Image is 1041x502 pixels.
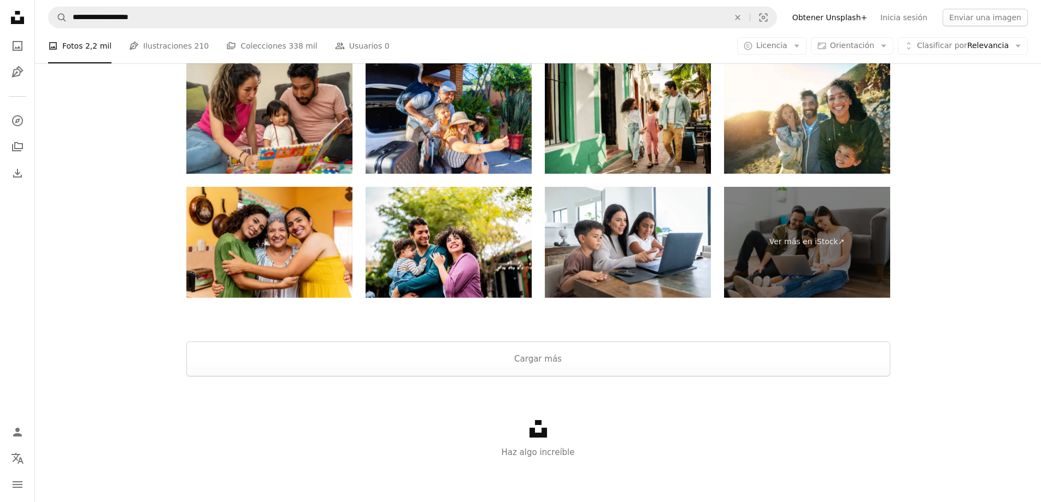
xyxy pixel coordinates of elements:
[7,35,28,57] a: Fotos
[830,41,874,50] span: Orientación
[226,28,317,63] a: Colecciones 338 mil
[186,63,352,174] img: Familia hispana leyendo un libro de aprendizaje a su hija pequeña, joven pareja latina disfrutand...
[7,421,28,443] a: Iniciar sesión / Registrarse
[545,187,711,298] img: Familia Mexicana Entretenida Usando la Laptop, Momento Divertido, Vida Moderna, Tecnología
[366,187,532,298] img: Family embraced outdoors
[750,7,777,28] button: Búsqueda visual
[917,40,1009,51] span: Relevancia
[874,9,934,26] a: Inicia sesión
[545,63,711,174] img: Tourist family talking and walking arriving at hotel
[129,28,209,63] a: Ilustraciones 210
[186,187,352,298] img: Retrato de una familia abrazada en casa
[917,41,967,50] span: Clasificar por
[7,447,28,469] button: Idioma
[7,110,28,132] a: Explorar
[7,136,28,158] a: Colecciones
[289,40,317,52] span: 338 mil
[35,446,1041,459] p: Haz algo increíble
[335,28,390,63] a: Usuarios 0
[724,63,890,174] img: Vacaciones, montaña y retrato al aire libre de la familia con sonrisa, naturaleza y unión en la a...
[366,63,532,174] img: Familia latina cargando maletas en el coche para su viaje por carretera
[7,7,28,31] a: Inicio — Unsplash
[737,37,807,55] button: Licencia
[726,7,750,28] button: Borrar
[385,40,390,52] span: 0
[7,474,28,495] button: Menú
[48,7,777,28] form: Encuentra imágenes en todo el sitio
[786,9,874,26] a: Obtener Unsplash+
[943,9,1028,26] button: Enviar una imagen
[756,41,787,50] span: Licencia
[194,40,209,52] span: 210
[49,7,67,28] button: Buscar en Unsplash
[898,37,1028,55] button: Clasificar porRelevancia
[7,162,28,184] a: Historial de descargas
[7,61,28,83] a: Ilustraciones
[724,187,890,298] a: Ver más en iStock↗
[186,341,890,376] button: Cargar más
[811,37,893,55] button: Orientación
